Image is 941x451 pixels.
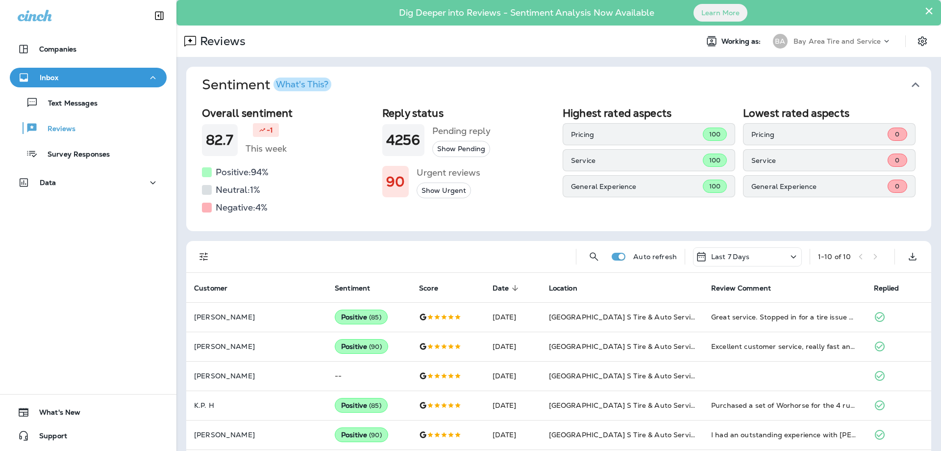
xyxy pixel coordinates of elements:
h5: Positive: 94 % [216,164,269,180]
td: [DATE] [485,361,541,391]
div: 1 - 10 of 10 [818,253,851,261]
button: Text Messages [10,92,167,113]
span: Working as: [721,37,763,46]
button: Show Pending [432,141,490,157]
h5: Urgent reviews [417,165,480,181]
span: 0 [895,182,899,190]
span: Score [419,284,438,292]
p: Text Messages [38,99,98,108]
div: Great service. Stopped in for a tire issue without an appointment and they had me back on the roa... [711,312,858,322]
button: Close [924,3,934,19]
span: 100 [709,130,720,138]
span: Date [493,284,509,292]
div: Positive [335,310,388,324]
button: What's This? [273,78,331,91]
p: [PERSON_NAME] [194,372,319,380]
button: Collapse Sidebar [146,6,173,26]
p: Last 7 Days [711,253,750,261]
span: 0 [895,130,899,138]
button: Reviews [10,118,167,138]
span: ( 85 ) [369,313,381,321]
p: K.P. H [194,401,319,409]
span: Location [549,284,590,292]
p: -1 [267,125,273,135]
div: BA [773,34,788,49]
p: Survey Responses [38,150,110,159]
span: Replied [874,284,899,292]
button: Data [10,173,167,192]
div: Positive [335,339,388,354]
p: Auto refresh [633,253,677,261]
span: Replied [874,284,912,292]
button: Support [10,426,167,446]
div: Positive [335,427,388,442]
p: [PERSON_NAME] [194,343,319,350]
h5: Pending reply [432,123,491,139]
button: What's New [10,402,167,422]
p: Pricing [751,131,888,138]
span: Date [493,284,522,292]
span: Location [549,284,577,292]
p: Inbox [40,74,58,81]
span: [GEOGRAPHIC_DATA] S Tire & Auto Service [549,313,698,321]
span: ( 85 ) [369,401,381,410]
button: Filters [194,247,214,266]
button: Settings [914,32,931,50]
div: SentimentWhat's This? [186,103,931,231]
span: ( 90 ) [369,431,382,439]
button: Companies [10,39,167,59]
h1: Sentiment [202,77,331,93]
button: SentimentWhat's This? [194,67,939,103]
h1: 90 [386,174,405,190]
p: Data [40,179,56,186]
button: Show Urgent [417,183,471,199]
div: Excellent customer service, really fast and great communication. [711,342,858,351]
h2: Reply status [382,107,555,119]
h1: 4256 [386,132,421,148]
div: Positive [335,398,388,413]
span: Support [29,432,67,444]
div: I had an outstanding experience with Joe at Bay Area Point Tires. When a tire on my car completel... [711,430,858,440]
span: [GEOGRAPHIC_DATA] S Tire & Auto Service [549,342,698,351]
h2: Overall sentiment [202,107,374,119]
p: [PERSON_NAME] [194,431,319,439]
h5: This week [246,141,287,157]
td: [DATE] [485,391,541,420]
span: Sentiment [335,284,383,292]
p: Pricing [571,131,703,138]
span: 100 [709,182,720,190]
p: General Experience [571,183,703,190]
td: [DATE] [485,332,541,361]
p: Reviews [38,125,75,134]
td: -- [327,361,411,391]
p: Companies [39,45,76,53]
span: What's New [29,408,80,420]
span: Customer [194,284,240,292]
button: Inbox [10,68,167,87]
span: Review Comment [711,284,784,292]
p: Service [751,157,888,164]
p: Service [571,157,703,164]
p: Bay Area Tire and Service [793,37,881,45]
button: Export as CSV [903,247,922,266]
h2: Lowest rated aspects [743,107,916,119]
span: Customer [194,284,227,292]
h2: Highest rated aspects [563,107,735,119]
td: [DATE] [485,302,541,332]
h5: Negative: 4 % [216,200,268,215]
span: [GEOGRAPHIC_DATA] S Tire & Auto Service [549,430,698,439]
p: Reviews [196,34,246,49]
div: Purchased a set of Worhorse for the 4 runner. Rotation with every oil change. On time and lightin... [711,400,858,410]
span: 0 [895,156,899,164]
button: Survey Responses [10,143,167,164]
span: Score [419,284,451,292]
td: [DATE] [485,420,541,450]
p: [PERSON_NAME] [194,313,319,321]
h5: Neutral: 1 % [216,182,260,198]
p: Dig Deeper into Reviews - Sentiment Analysis Now Available [371,11,683,14]
span: Review Comment [711,284,771,292]
button: Learn More [693,4,747,22]
span: Sentiment [335,284,370,292]
p: General Experience [751,183,888,190]
span: [GEOGRAPHIC_DATA] S Tire & Auto Service [549,401,698,410]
